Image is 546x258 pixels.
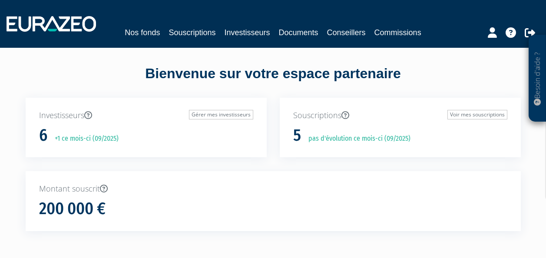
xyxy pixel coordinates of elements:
a: Conseillers [327,26,366,39]
a: Documents [279,26,318,39]
h1: 5 [293,126,301,145]
p: Montant souscrit [39,183,507,195]
p: pas d'évolution ce mois-ci (09/2025) [302,134,410,144]
a: Investisseurs [224,26,270,39]
a: Commissions [374,26,421,39]
img: 1732889491-logotype_eurazeo_blanc_rvb.png [7,16,96,32]
a: Nos fonds [125,26,160,39]
a: Voir mes souscriptions [447,110,507,119]
a: Souscriptions [169,26,215,39]
p: Souscriptions [293,110,507,121]
a: Gérer mes investisseurs [189,110,253,119]
p: +1 ce mois-ci (09/2025) [49,134,119,144]
p: Investisseurs [39,110,253,121]
p: Besoin d'aide ? [533,40,543,118]
div: Bienvenue sur votre espace partenaire [19,64,527,98]
h1: 6 [39,126,47,145]
h1: 200 000 € [39,200,106,218]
